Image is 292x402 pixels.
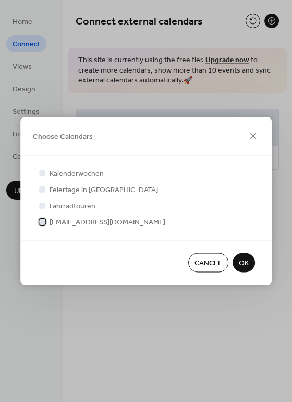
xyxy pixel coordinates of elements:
[233,253,255,273] button: OK
[50,169,104,180] span: Kalenderwochen
[239,258,249,269] span: OK
[194,258,222,269] span: Cancel
[50,217,165,228] span: [EMAIL_ADDRESS][DOMAIN_NAME]
[188,253,228,273] button: Cancel
[50,185,158,196] span: Feiertage in [GEOGRAPHIC_DATA]
[50,201,95,212] span: Fahrradtouren
[33,132,93,143] span: Choose Calendars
